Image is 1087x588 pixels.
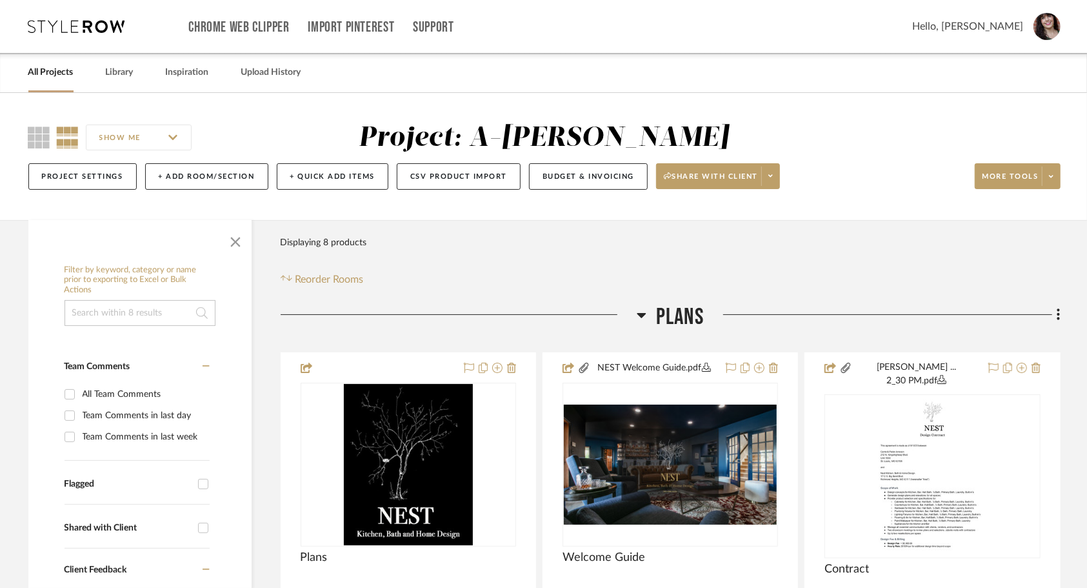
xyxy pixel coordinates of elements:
[83,384,206,405] div: All Team Comments
[223,227,248,252] button: Close
[590,361,718,376] button: NEST Welcome Guide.pdf
[824,562,869,576] span: Contract
[308,22,394,33] a: Import Pinterest
[28,64,74,81] a: All Projects
[83,405,206,426] div: Team Comments in last day
[301,551,328,565] span: Plans
[1033,13,1061,40] img: avatar
[65,300,215,326] input: Search within 8 results
[875,396,990,557] img: Contract
[563,551,645,565] span: Welcome Guide
[145,163,268,190] button: + Add Room/Section
[852,361,980,388] button: [PERSON_NAME] ... 2_30 PM.pdf
[281,272,364,287] button: Reorder Rooms
[241,64,301,81] a: Upload History
[189,22,290,33] a: Chrome Web Clipper
[344,384,473,545] img: Plans
[656,303,704,331] span: Plans
[529,163,648,190] button: Budget & Invoicing
[277,163,389,190] button: + Quick Add Items
[281,230,367,256] div: Displaying 8 products
[359,125,730,152] div: Project: A-[PERSON_NAME]
[65,362,130,371] span: Team Comments
[656,163,780,189] button: Share with client
[65,523,192,534] div: Shared with Client
[65,265,215,296] h6: Filter by keyword, category or name prior to exporting to Excel or Bulk Actions
[28,163,137,190] button: Project Settings
[564,405,777,525] img: Welcome Guide
[166,64,209,81] a: Inspiration
[295,272,363,287] span: Reorder Rooms
[106,64,134,81] a: Library
[982,172,1039,191] span: More tools
[65,479,192,490] div: Flagged
[664,172,758,191] span: Share with client
[397,163,521,190] button: CSV Product Import
[413,22,454,33] a: Support
[83,427,206,447] div: Team Comments in last week
[65,565,127,574] span: Client Feedback
[913,19,1024,34] span: Hello, [PERSON_NAME]
[975,163,1061,189] button: More tools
